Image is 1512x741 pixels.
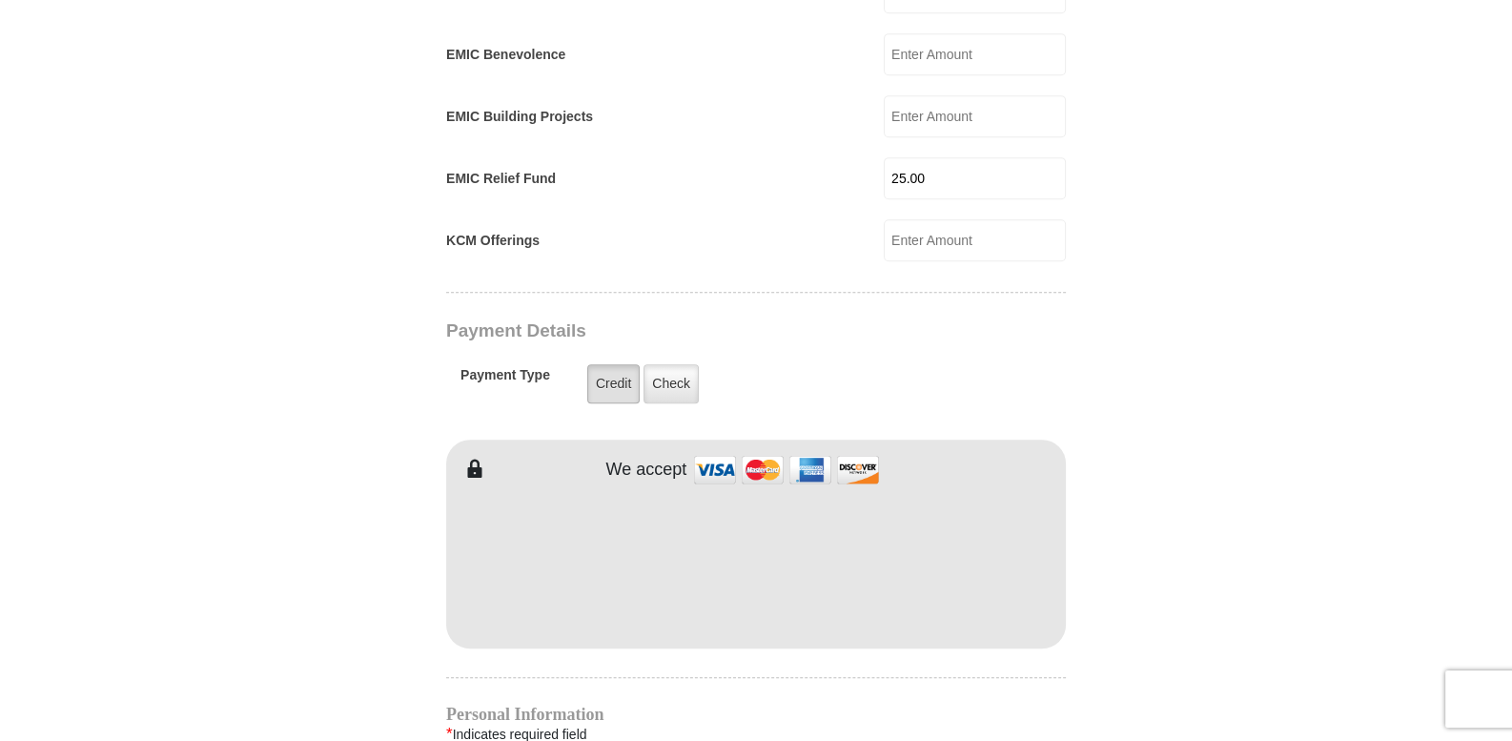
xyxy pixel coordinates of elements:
[460,367,550,393] h5: Payment Type
[446,45,565,65] label: EMIC Benevolence
[606,460,687,481] h4: We accept
[446,231,540,251] label: KCM Offerings
[446,107,593,127] label: EMIC Building Projects
[446,169,556,189] label: EMIC Relief Fund
[644,364,699,403] label: Check
[691,449,882,490] img: credit cards accepted
[587,364,640,403] label: Credit
[884,33,1066,75] input: Enter Amount
[884,219,1066,261] input: Enter Amount
[884,157,1066,199] input: Enter Amount
[446,707,1066,722] h4: Personal Information
[884,95,1066,137] input: Enter Amount
[446,320,932,342] h3: Payment Details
